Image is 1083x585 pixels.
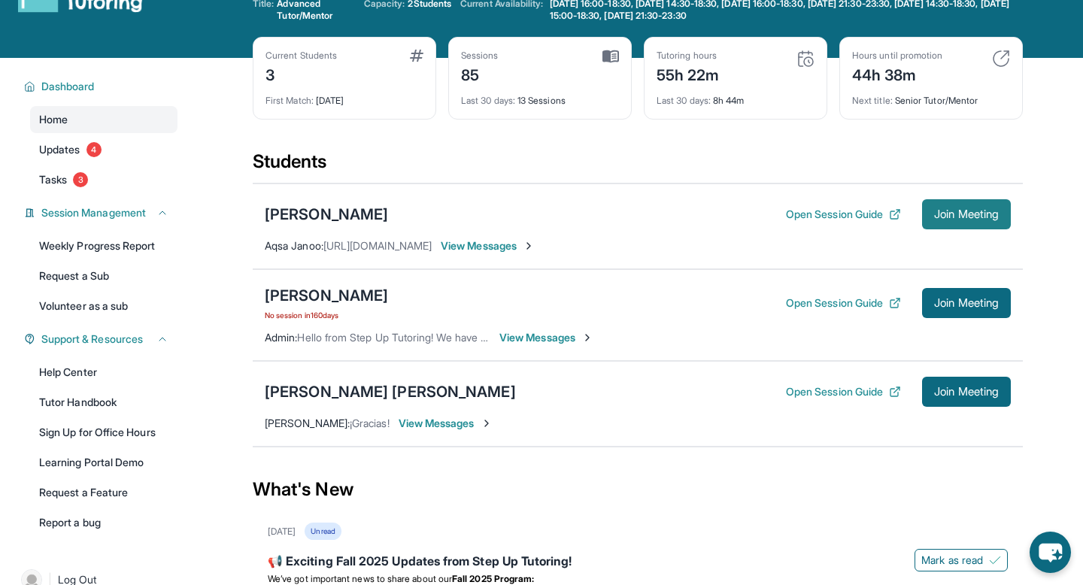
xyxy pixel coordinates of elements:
[786,384,901,399] button: Open Session Guide
[265,381,516,402] div: [PERSON_NAME] [PERSON_NAME]
[922,199,1011,229] button: Join Meeting
[35,205,168,220] button: Session Management
[441,238,535,253] span: View Messages
[657,95,711,106] span: Last 30 days :
[922,288,1011,318] button: Join Meeting
[265,62,337,86] div: 3
[602,50,619,63] img: card
[461,86,619,107] div: 13 Sessions
[30,419,177,446] a: Sign Up for Office Hours
[399,416,493,431] span: View Messages
[265,417,350,429] span: [PERSON_NAME] :
[30,262,177,289] a: Request a Sub
[39,112,68,127] span: Home
[852,86,1010,107] div: Senior Tutor/Mentor
[786,207,901,222] button: Open Session Guide
[30,509,177,536] a: Report a bug
[268,552,1008,573] div: 📢 Exciting Fall 2025 Updates from Step Up Tutoring!
[410,50,423,62] img: card
[852,95,893,106] span: Next title :
[41,79,95,94] span: Dashboard
[35,332,168,347] button: Support & Resources
[30,232,177,259] a: Weekly Progress Report
[30,136,177,163] a: Updates4
[934,387,999,396] span: Join Meeting
[253,456,1023,523] div: What's New
[30,106,177,133] a: Home
[523,240,535,252] img: Chevron-Right
[30,292,177,320] a: Volunteer as a sub
[265,86,423,107] div: [DATE]
[265,204,388,225] div: [PERSON_NAME]
[30,449,177,476] a: Learning Portal Demo
[41,205,146,220] span: Session Management
[499,330,593,345] span: View Messages
[934,210,999,219] span: Join Meeting
[265,95,314,106] span: First Match :
[30,359,177,386] a: Help Center
[305,523,341,540] div: Unread
[989,554,1001,566] img: Mark as read
[1030,532,1071,573] button: chat-button
[41,332,143,347] span: Support & Resources
[786,296,901,311] button: Open Session Guide
[915,549,1008,571] button: Mark as read
[461,95,515,106] span: Last 30 days :
[452,573,534,584] strong: Fall 2025 Program:
[350,417,390,429] span: ¡Gracias!
[934,299,999,308] span: Join Meeting
[461,62,499,86] div: 85
[30,166,177,193] a: Tasks3
[268,573,452,584] span: We’ve got important news to share about our
[852,50,942,62] div: Hours until promotion
[481,417,493,429] img: Chevron-Right
[796,50,815,68] img: card
[922,377,1011,407] button: Join Meeting
[35,79,168,94] button: Dashboard
[86,142,102,157] span: 4
[323,239,432,252] span: [URL][DOMAIN_NAME]
[39,142,80,157] span: Updates
[852,62,942,86] div: 44h 38m
[657,62,720,86] div: 55h 22m
[921,553,983,568] span: Mark as read
[253,150,1023,183] div: Students
[657,86,815,107] div: 8h 44m
[265,285,388,306] div: [PERSON_NAME]
[657,50,720,62] div: Tutoring hours
[265,309,388,321] span: No session in 160 days
[265,239,323,252] span: Aqsa Janoo :
[992,50,1010,68] img: card
[268,526,296,538] div: [DATE]
[39,172,67,187] span: Tasks
[30,389,177,416] a: Tutor Handbook
[30,479,177,506] a: Request a Feature
[265,331,297,344] span: Admin :
[581,332,593,344] img: Chevron-Right
[461,50,499,62] div: Sessions
[265,50,337,62] div: Current Students
[73,172,88,187] span: 3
